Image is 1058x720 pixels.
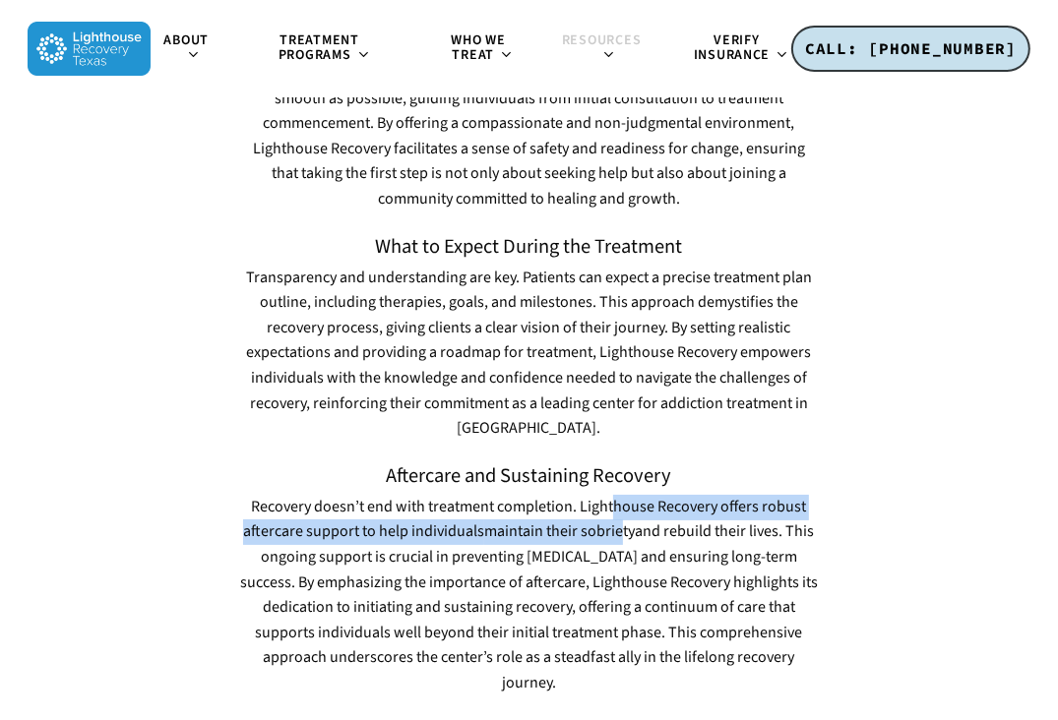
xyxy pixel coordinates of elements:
[279,30,359,66] span: Treatment Programs
[663,33,820,64] a: Verify Insurance
[232,33,416,64] a: Treatment Programs
[240,496,818,693] span: Recovery doesn’t end with treatment completion. Lighthouse Recovery offers robust aftercare suppo...
[246,267,812,440] span: Transparency and understanding are key. Patients can expect a precise treatment plan outline, inc...
[28,22,151,76] img: Lighthouse Recovery Texas
[694,30,771,66] span: Verify Insurance
[386,461,671,490] span: Aftercare and Sustaining Recovery
[562,30,642,50] span: Resources
[484,520,635,542] a: maintain their sobriety
[549,33,662,64] a: Resources
[805,38,1017,58] span: CALL: [PHONE_NUMBER]
[151,33,232,64] a: About
[163,30,209,50] span: About
[791,26,1030,73] a: CALL: [PHONE_NUMBER]
[451,30,506,66] span: Who We Treat
[416,33,549,64] a: Who We Treat
[253,62,805,210] span: The first step is often the hardest, but Lighthouse Recovery makes the process as smooth as possi...
[375,232,682,261] span: What to Expect During the Treatment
